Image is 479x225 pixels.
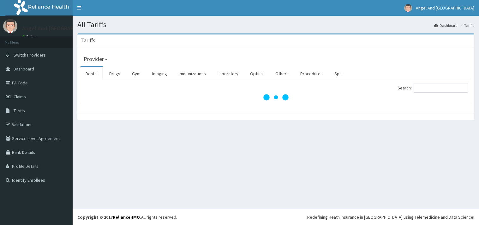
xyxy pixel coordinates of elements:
[434,23,458,28] a: Dashboard
[414,83,468,93] input: Search:
[404,4,412,12] img: User Image
[295,67,328,80] a: Procedures
[329,67,347,80] a: Spa
[113,214,140,220] a: RelianceHMO
[458,23,474,28] li: Tariffs
[22,26,100,31] p: Angel And [GEOGRAPHIC_DATA]
[270,67,294,80] a: Others
[127,67,146,80] a: Gym
[213,67,243,80] a: Laboratory
[77,214,141,220] strong: Copyright © 2017 .
[84,56,107,62] h3: Provider -
[81,38,95,43] h3: Tariffs
[174,67,211,80] a: Immunizations
[104,67,125,80] a: Drugs
[81,67,103,80] a: Dental
[14,108,25,113] span: Tariffs
[3,19,17,33] img: User Image
[147,67,172,80] a: Imaging
[398,83,468,93] label: Search:
[14,52,46,58] span: Switch Providers
[77,21,474,29] h1: All Tariffs
[14,94,26,100] span: Claims
[307,214,474,220] div: Redefining Heath Insurance in [GEOGRAPHIC_DATA] using Telemedicine and Data Science!
[263,85,289,110] svg: audio-loading
[14,66,34,72] span: Dashboard
[73,209,479,225] footer: All rights reserved.
[245,67,269,80] a: Optical
[416,5,474,11] span: Angel And [GEOGRAPHIC_DATA]
[22,34,37,39] a: Online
